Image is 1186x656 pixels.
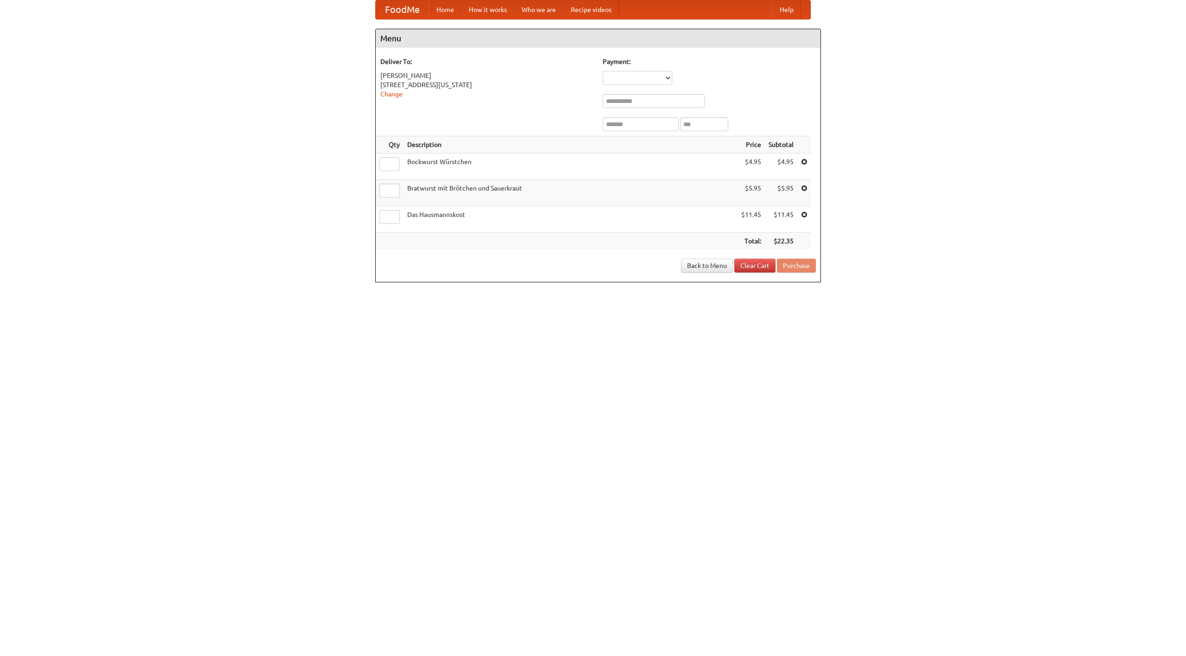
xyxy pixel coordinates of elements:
[738,136,765,153] th: Price
[681,259,733,273] a: Back to Menu
[429,0,461,19] a: Home
[404,206,738,233] td: Das Hausmannskost
[563,0,619,19] a: Recipe videos
[376,136,404,153] th: Qty
[765,180,797,206] td: $5.95
[380,57,593,66] h5: Deliver To:
[765,153,797,180] td: $4.95
[404,136,738,153] th: Description
[738,153,765,180] td: $4.95
[380,71,593,80] div: [PERSON_NAME]
[376,0,429,19] a: FoodMe
[777,259,816,273] button: Purchase
[738,180,765,206] td: $5.95
[380,80,593,89] div: [STREET_ADDRESS][US_STATE]
[376,29,820,48] h4: Menu
[738,206,765,233] td: $11.45
[380,90,403,98] a: Change
[404,180,738,206] td: Bratwurst mit Brötchen und Sauerkraut
[603,57,816,66] h5: Payment:
[738,233,765,250] th: Total:
[765,136,797,153] th: Subtotal
[772,0,801,19] a: Help
[514,0,563,19] a: Who we are
[765,233,797,250] th: $22.35
[404,153,738,180] td: Bockwurst Würstchen
[765,206,797,233] td: $11.45
[734,259,776,273] a: Clear Cart
[461,0,514,19] a: How it works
